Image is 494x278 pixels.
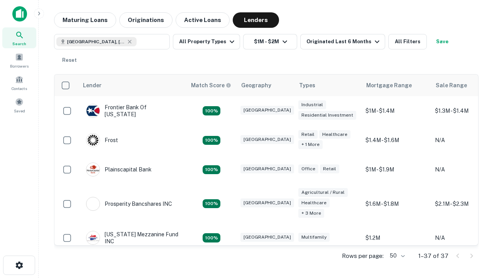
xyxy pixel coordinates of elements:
span: Contacts [12,85,27,92]
td: $1.4M - $1.6M [362,125,431,155]
button: Maturing Loans [54,12,116,28]
button: All Property Types [173,34,240,49]
div: Originated Last 6 Months [306,37,382,46]
button: Save your search to get updates of matches that match your search criteria. [430,34,455,49]
th: Lender [78,75,186,96]
div: Mortgage Range [366,81,412,90]
button: Originations [119,12,173,28]
div: Healthcare [298,198,330,207]
a: Contacts [2,72,36,93]
div: Agricultural / Rural [298,188,348,197]
div: Retail [320,164,339,173]
img: picture [86,134,100,147]
button: Active Loans [176,12,230,28]
div: Industrial [298,100,326,109]
div: + 3 more [298,209,324,218]
img: picture [86,231,100,244]
div: [GEOGRAPHIC_DATA] [240,106,294,115]
div: Sale Range [436,81,467,90]
td: $1M - $1.9M [362,155,431,184]
div: Residential Investment [298,111,356,120]
th: Mortgage Range [362,75,431,96]
a: Search [2,27,36,48]
button: All Filters [388,34,427,49]
button: Reset [57,53,82,68]
th: Geography [237,75,294,96]
div: Matching Properties: 4, hasApolloMatch: undefined [203,106,220,115]
td: $1M - $1.4M [362,96,431,125]
iframe: Chat Widget [455,192,494,229]
div: Plainscapital Bank [86,163,152,176]
div: Retail [298,130,318,139]
img: capitalize-icon.png [12,6,27,22]
img: picture [86,163,100,176]
div: 50 [387,250,406,261]
div: Capitalize uses an advanced AI algorithm to match your search with the best lender. The match sco... [191,81,231,90]
span: Search [12,41,26,47]
div: [GEOGRAPHIC_DATA] [240,135,294,144]
div: Geography [241,81,271,90]
div: Matching Properties: 4, hasApolloMatch: undefined [203,165,220,175]
div: Multifamily [298,233,330,242]
div: [GEOGRAPHIC_DATA] [240,198,294,207]
p: 1–37 of 37 [418,251,448,261]
div: Frost [86,133,118,147]
th: Capitalize uses an advanced AI algorithm to match your search with the best lender. The match sco... [186,75,237,96]
div: Types [299,81,315,90]
div: Matching Properties: 4, hasApolloMatch: undefined [203,136,220,145]
button: Originated Last 6 Months [300,34,385,49]
div: Prosperity Bancshares INC [86,197,172,211]
img: picture [86,197,100,210]
div: [GEOGRAPHIC_DATA] [240,233,294,242]
div: [US_STATE] Mezzanine Fund INC [86,231,179,245]
th: Types [294,75,362,96]
div: Frontier Bank Of [US_STATE] [86,104,179,118]
button: $1M - $2M [243,34,297,49]
span: [GEOGRAPHIC_DATA], [GEOGRAPHIC_DATA], [GEOGRAPHIC_DATA] [67,38,125,45]
span: Saved [14,108,25,114]
td: $1.6M - $1.8M [362,184,431,223]
button: Lenders [233,12,279,28]
img: picture [86,104,100,117]
div: Healthcare [319,130,350,139]
td: $1.2M [362,223,431,253]
a: Borrowers [2,50,36,71]
p: Rows per page: [342,251,384,261]
div: [GEOGRAPHIC_DATA] [240,164,294,173]
div: + 1 more [298,140,323,149]
h6: Match Score [191,81,230,90]
span: Borrowers [10,63,29,69]
div: Matching Properties: 6, hasApolloMatch: undefined [203,199,220,208]
div: Lender [83,81,102,90]
div: Office [298,164,318,173]
a: Saved [2,95,36,115]
div: Matching Properties: 5, hasApolloMatch: undefined [203,233,220,242]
